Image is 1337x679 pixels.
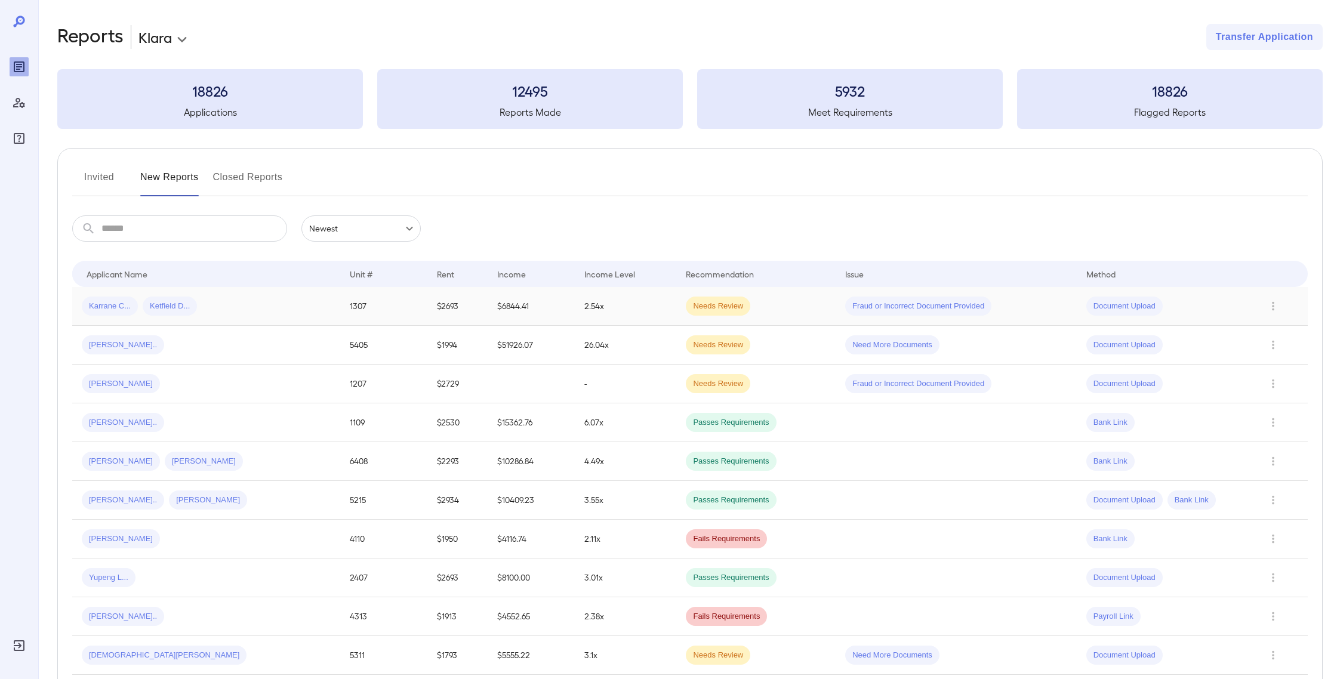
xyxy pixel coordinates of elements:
[377,105,683,119] h5: Reports Made
[1017,105,1323,119] h5: Flagged Reports
[1264,452,1283,471] button: Row Actions
[1086,339,1163,351] span: Document Upload
[1086,533,1135,545] span: Bank Link
[1264,568,1283,587] button: Row Actions
[686,301,750,312] span: Needs Review
[165,456,243,467] span: [PERSON_NAME]
[686,267,754,281] div: Recommendation
[575,442,676,481] td: 4.49x
[686,533,767,545] span: Fails Requirements
[1264,529,1283,548] button: Row Actions
[82,650,247,661] span: [DEMOGRAPHIC_DATA][PERSON_NAME]
[72,168,126,196] button: Invited
[340,326,427,365] td: 5405
[686,495,776,506] span: Passes Requirements
[575,365,676,403] td: -
[57,69,1323,129] summary: 18826Applications12495Reports Made5932Meet Requirements18826Flagged Reports
[82,301,138,312] span: Karrane C...
[82,572,135,584] span: Yupeng L...
[686,611,767,622] span: Fails Requirements
[1086,267,1116,281] div: Method
[686,650,750,661] span: Needs Review
[427,520,488,558] td: $1950
[138,27,172,47] p: Klara
[1264,607,1283,626] button: Row Actions
[575,558,676,597] td: 3.01x
[1086,456,1135,467] span: Bank Link
[1086,417,1135,428] span: Bank Link
[488,520,575,558] td: $4116.74
[497,267,526,281] div: Income
[82,456,160,467] span: [PERSON_NAME]
[845,650,939,661] span: Need More Documents
[340,287,427,326] td: 1307
[213,168,283,196] button: Closed Reports
[1086,650,1163,661] span: Document Upload
[1264,374,1283,393] button: Row Actions
[427,442,488,481] td: $2293
[57,105,363,119] h5: Applications
[1086,572,1163,584] span: Document Upload
[340,403,427,442] td: 1109
[488,287,575,326] td: $6844.41
[1264,413,1283,432] button: Row Actions
[340,597,427,636] td: 4313
[87,267,147,281] div: Applicant Name
[340,442,427,481] td: 6408
[427,326,488,365] td: $1994
[82,533,160,545] span: [PERSON_NAME]
[686,378,750,390] span: Needs Review
[82,611,164,622] span: [PERSON_NAME]..
[845,339,939,351] span: Need More Documents
[427,403,488,442] td: $2530
[301,215,421,242] div: Newest
[488,442,575,481] td: $10286.84
[686,572,776,584] span: Passes Requirements
[575,287,676,326] td: 2.54x
[340,481,427,520] td: 5215
[845,267,864,281] div: Issue
[488,403,575,442] td: $15362.76
[584,267,635,281] div: Income Level
[1206,24,1323,50] button: Transfer Application
[427,636,488,675] td: $1793
[10,129,29,148] div: FAQ
[686,417,776,428] span: Passes Requirements
[575,520,676,558] td: 2.11x
[350,267,372,281] div: Unit #
[169,495,247,506] span: [PERSON_NAME]
[427,481,488,520] td: $2934
[1264,646,1283,665] button: Row Actions
[427,597,488,636] td: $1913
[697,81,1003,100] h3: 5932
[686,456,776,467] span: Passes Requirements
[1017,81,1323,100] h3: 18826
[57,81,363,100] h3: 18826
[1086,301,1163,312] span: Document Upload
[57,24,124,50] h2: Reports
[82,378,160,390] span: [PERSON_NAME]
[340,365,427,403] td: 1207
[427,365,488,403] td: $2729
[575,597,676,636] td: 2.38x
[140,168,199,196] button: New Reports
[10,636,29,655] div: Log Out
[82,339,164,351] span: [PERSON_NAME]..
[1264,297,1283,316] button: Row Actions
[10,57,29,76] div: Reports
[437,267,456,281] div: Rent
[143,301,197,312] span: Ketfield D...
[1086,611,1141,622] span: Payroll Link
[340,520,427,558] td: 4110
[427,287,488,326] td: $2693
[575,481,676,520] td: 3.55x
[1167,495,1216,506] span: Bank Link
[1086,495,1163,506] span: Document Upload
[82,417,164,428] span: [PERSON_NAME]..
[377,81,683,100] h3: 12495
[686,339,750,351] span: Needs Review
[697,105,1003,119] h5: Meet Requirements
[10,93,29,112] div: Manage Users
[340,558,427,597] td: 2407
[1086,378,1163,390] span: Document Upload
